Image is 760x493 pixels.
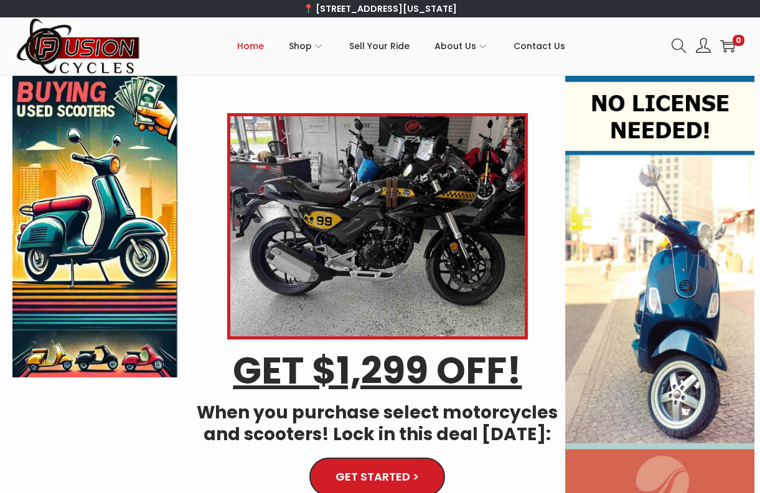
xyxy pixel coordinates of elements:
[289,18,324,74] a: Shop
[335,471,419,482] span: GET STARTED >
[233,344,522,397] u: GET $1,299 OFF!
[196,402,558,445] h4: When you purchase select motorcycles and scooters! Lock in this deal [DATE]:
[514,18,565,74] a: Contact Us
[289,30,312,62] span: Shop
[434,18,489,74] a: About Us
[141,18,662,74] nav: Primary navigation
[720,39,735,53] a: 0
[16,17,141,75] img: Woostify retina logo
[514,30,565,62] span: Contact Us
[349,18,410,74] a: Sell Your Ride
[237,30,264,62] span: Home
[434,30,476,62] span: About Us
[349,30,410,62] span: Sell Your Ride
[303,2,457,15] a: 📍 [STREET_ADDRESS][US_STATE]
[237,18,264,74] a: Home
